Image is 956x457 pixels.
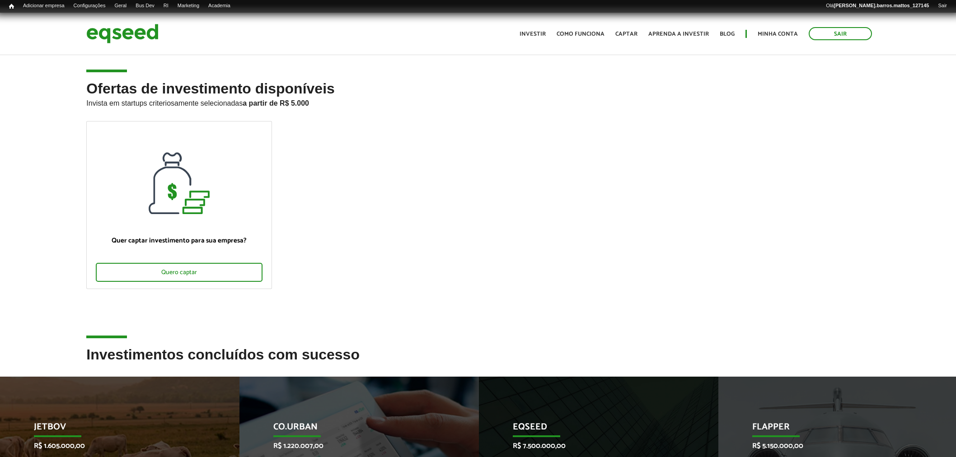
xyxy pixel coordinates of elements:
p: R$ 1.605.000,00 [34,442,192,450]
a: Como funciona [557,31,605,37]
a: Bus Dev [131,2,159,9]
p: R$ 5.150.000,00 [752,442,910,450]
p: Flapper [752,422,910,437]
img: EqSeed [86,22,159,46]
a: Sair [809,27,872,40]
a: Aprenda a investir [648,31,709,37]
p: Quer captar investimento para sua empresa? [96,237,262,245]
a: Academia [204,2,235,9]
p: Co.Urban [273,422,431,437]
a: RI [159,2,173,9]
div: Quero captar [96,263,262,282]
a: Geral [110,2,131,9]
span: Início [9,3,14,9]
p: Invista em startups criteriosamente selecionadas [86,97,869,107]
p: R$ 1.220.007,00 [273,442,431,450]
a: Investir [520,31,546,37]
p: EqSeed [513,422,671,437]
a: Minha conta [758,31,798,37]
a: Blog [720,31,735,37]
strong: a partir de R$ 5.000 [243,99,309,107]
a: Quer captar investimento para sua empresa? Quero captar [86,121,272,289]
strong: [PERSON_NAME].barros.mattos_127145 [834,3,929,8]
p: JetBov [34,422,192,437]
a: Sair [933,2,951,9]
a: Olá[PERSON_NAME].barros.mattos_127145 [821,2,933,9]
a: Marketing [173,2,204,9]
h2: Ofertas de investimento disponíveis [86,81,869,121]
h2: Investimentos concluídos com sucesso [86,347,869,376]
a: Início [5,2,19,11]
a: Adicionar empresa [19,2,69,9]
a: Configurações [69,2,110,9]
a: Captar [615,31,637,37]
p: R$ 7.500.000,00 [513,442,671,450]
